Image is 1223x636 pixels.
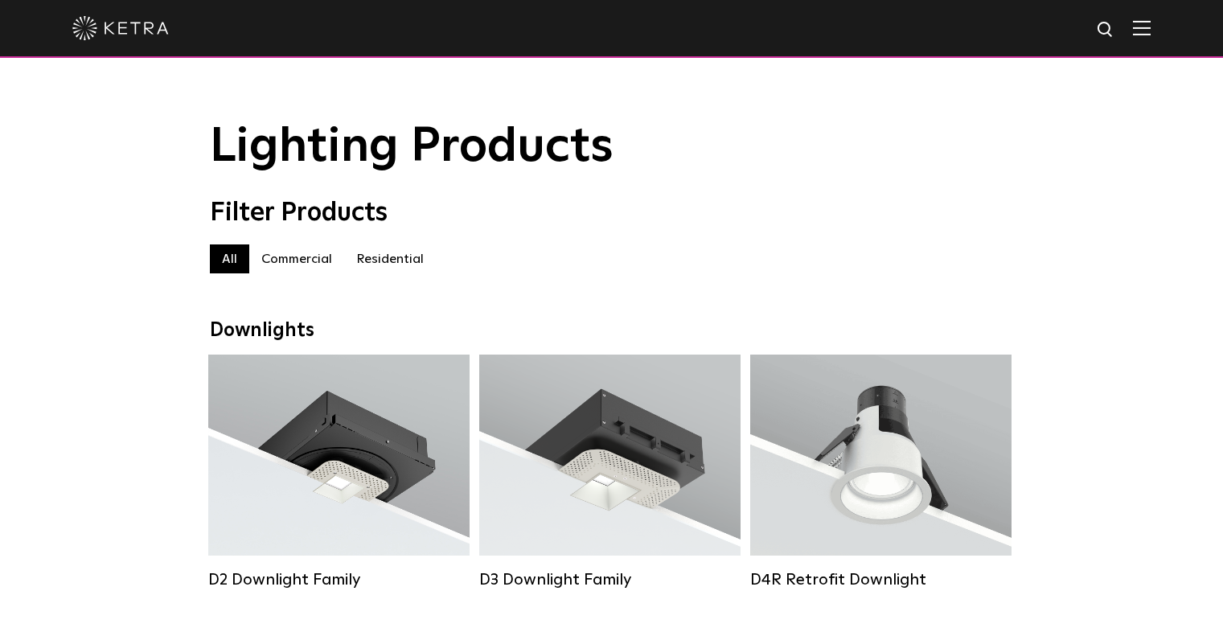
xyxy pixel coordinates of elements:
[249,244,344,273] label: Commercial
[210,244,249,273] label: All
[750,570,1012,589] div: D4R Retrofit Downlight
[210,319,1014,343] div: Downlights
[1096,20,1116,40] img: search icon
[479,570,741,589] div: D3 Downlight Family
[210,123,614,171] span: Lighting Products
[479,355,741,589] a: D3 Downlight Family Lumen Output:700 / 900 / 1100Colors:White / Black / Silver / Bronze / Paintab...
[750,355,1012,589] a: D4R Retrofit Downlight Lumen Output:800Colors:White / BlackBeam Angles:15° / 25° / 40° / 60°Watta...
[344,244,436,273] label: Residential
[72,16,169,40] img: ketra-logo-2019-white
[210,198,1014,228] div: Filter Products
[208,570,470,589] div: D2 Downlight Family
[1133,20,1151,35] img: Hamburger%20Nav.svg
[208,355,470,589] a: D2 Downlight Family Lumen Output:1200Colors:White / Black / Gloss Black / Silver / Bronze / Silve...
